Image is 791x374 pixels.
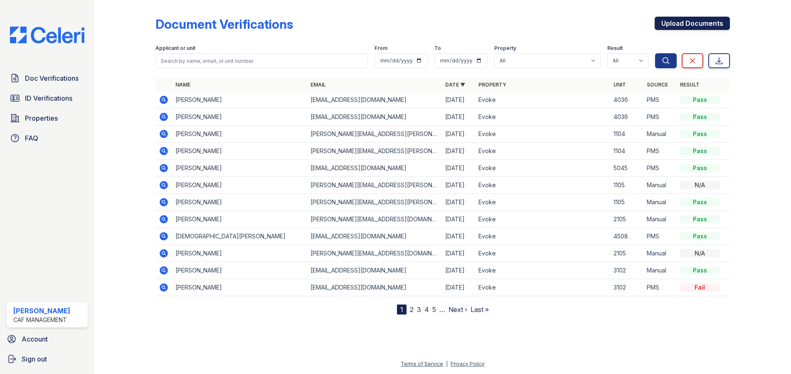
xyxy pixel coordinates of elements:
span: ID Verifications [25,93,72,103]
td: Evoke [475,194,610,211]
td: [PERSON_NAME][EMAIL_ADDRESS][PERSON_NAME][DOMAIN_NAME] [307,126,442,143]
span: Doc Verifications [25,73,79,83]
label: Result [607,45,623,52]
td: [EMAIL_ADDRESS][DOMAIN_NAME] [307,92,442,109]
td: 4036 [610,92,643,109]
td: Manual [643,245,677,262]
td: [PERSON_NAME][EMAIL_ADDRESS][PERSON_NAME][DOMAIN_NAME] [307,177,442,194]
td: Evoke [475,160,610,177]
div: [PERSON_NAME] [13,306,70,316]
div: Pass [680,130,720,138]
a: Upload Documents [655,17,730,30]
td: Evoke [475,143,610,160]
div: N/A [680,181,720,189]
td: [PERSON_NAME] [172,279,307,296]
div: Pass [680,266,720,275]
a: Source [647,82,668,88]
a: Property [478,82,506,88]
td: 4508 [610,228,643,245]
td: Evoke [475,279,610,296]
td: [DATE] [442,160,475,177]
td: PMS [643,279,677,296]
td: Manual [643,177,677,194]
a: Date ▼ [445,82,465,88]
a: Last » [471,305,489,314]
td: PMS [643,92,677,109]
a: Next › [448,305,467,314]
td: 3102 [610,279,643,296]
span: Sign out [22,354,47,364]
td: 1104 [610,126,643,143]
img: CE_Logo_Blue-a8612792a0a2168367f1c8372b55b34899dd931a85d93a1a3d3e32e68fde9ad4.png [3,27,91,43]
td: 5045 [610,160,643,177]
div: Fail [680,283,720,292]
td: [DATE] [442,228,475,245]
td: 3102 [610,262,643,279]
td: Evoke [475,211,610,228]
td: [DATE] [442,211,475,228]
td: Evoke [475,245,610,262]
td: [DATE] [442,245,475,262]
td: [EMAIL_ADDRESS][DOMAIN_NAME] [307,262,442,279]
a: Account [3,331,91,347]
span: Properties [25,113,58,123]
div: N/A [680,249,720,258]
td: [DATE] [442,262,475,279]
td: [DATE] [442,279,475,296]
div: 1 [397,305,407,315]
label: Property [494,45,516,52]
td: PMS [643,109,677,126]
td: [PERSON_NAME][EMAIL_ADDRESS][DOMAIN_NAME] [307,211,442,228]
td: [DATE] [442,194,475,211]
div: Document Verifications [155,17,293,32]
td: [EMAIL_ADDRESS][DOMAIN_NAME] [307,109,442,126]
td: [PERSON_NAME] [172,245,307,262]
td: PMS [643,143,677,160]
a: Email [310,82,326,88]
td: [PERSON_NAME] [172,92,307,109]
a: 2 [410,305,414,314]
span: Account [22,334,48,344]
td: 2105 [610,211,643,228]
a: Sign out [3,351,91,367]
div: CAF Management [13,316,70,324]
td: [EMAIL_ADDRESS][DOMAIN_NAME] [307,160,442,177]
td: Evoke [475,92,610,109]
td: [DATE] [442,126,475,143]
td: PMS [643,160,677,177]
td: [EMAIL_ADDRESS][DOMAIN_NAME] [307,279,442,296]
label: To [434,45,441,52]
td: 1104 [610,143,643,160]
td: Manual [643,194,677,211]
td: Manual [643,211,677,228]
td: [PERSON_NAME][EMAIL_ADDRESS][DOMAIN_NAME] [307,245,442,262]
td: [EMAIL_ADDRESS][DOMAIN_NAME] [307,228,442,245]
td: [PERSON_NAME] [172,211,307,228]
td: [DEMOGRAPHIC_DATA][PERSON_NAME] [172,228,307,245]
td: [PERSON_NAME][EMAIL_ADDRESS][PERSON_NAME][DOMAIN_NAME] [307,143,442,160]
a: Name [175,82,190,88]
td: [PERSON_NAME] [172,177,307,194]
td: Evoke [475,262,610,279]
a: FAQ [7,130,88,146]
label: From [375,45,387,52]
a: Doc Verifications [7,70,88,87]
td: [PERSON_NAME] [172,194,307,211]
div: Pass [680,96,720,104]
td: Evoke [475,177,610,194]
td: [PERSON_NAME] [172,160,307,177]
td: Evoke [475,109,610,126]
div: Pass [680,164,720,172]
div: Pass [680,215,720,223]
td: Evoke [475,228,610,245]
td: [PERSON_NAME] [172,109,307,126]
td: Manual [643,262,677,279]
a: Properties [7,110,88,126]
a: Result [680,82,700,88]
td: [DATE] [442,177,475,194]
label: Applicant or unit [155,45,195,52]
td: PMS [643,228,677,245]
a: 5 [432,305,436,314]
td: 1105 [610,177,643,194]
a: 4 [424,305,429,314]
